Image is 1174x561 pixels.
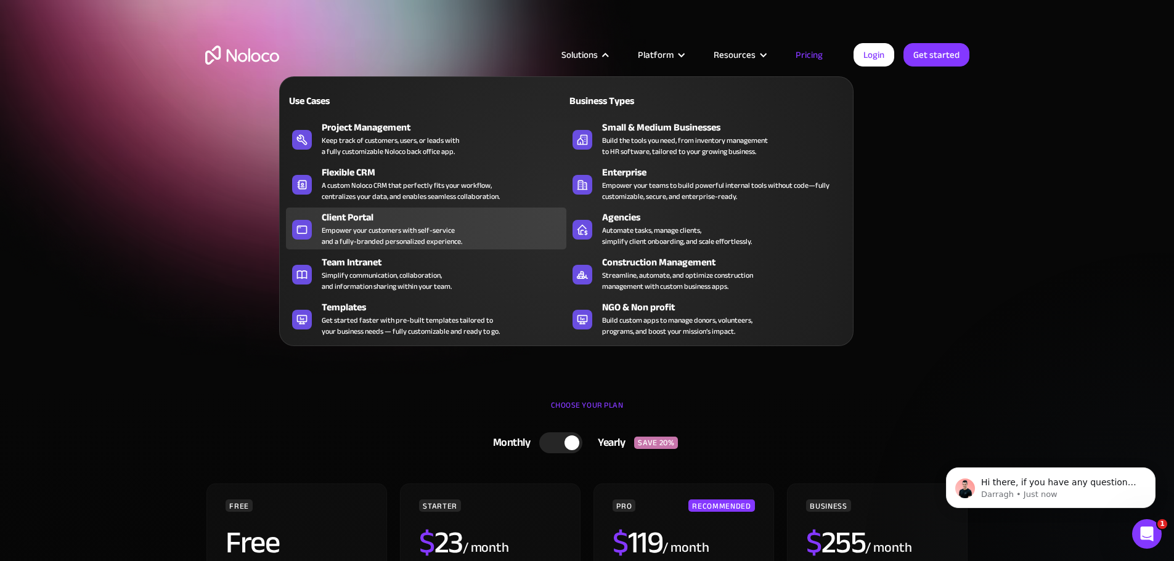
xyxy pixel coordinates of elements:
[322,225,462,247] div: Empower your customers with self-service and a fully-branded personalized experience.
[602,120,852,135] div: Small & Medium Businesses
[602,165,852,180] div: Enterprise
[205,105,969,179] h1: Flexible Pricing Designed for Business
[927,442,1174,528] iframe: Intercom notifications message
[561,47,598,63] div: Solutions
[286,94,421,108] div: Use Cases
[205,191,969,228] h2: Grow your business at any stage with tiered pricing plans that fit your needs.
[286,86,566,115] a: Use Cases
[602,180,841,202] div: Empower your teams to build powerful internal tools without code—fully customizable, secure, and ...
[205,396,969,427] div: CHOOSE YOUR PLAN
[602,135,768,157] div: Build the tools you need, from inventory management to HR software, tailored to your growing busi...
[613,527,662,558] h2: 119
[226,499,253,512] div: FREE
[419,527,463,558] h2: 23
[286,163,566,204] a: Flexible CRMA custom Noloco CRM that perfectly fits your workflow,centralizes your data, and enab...
[634,437,678,449] div: SAVE 20%
[806,527,865,558] h2: 255
[602,255,852,270] div: Construction Management
[463,538,509,558] div: / month
[688,499,754,512] div: RECOMMENDED
[322,120,572,135] div: Project Management
[322,210,572,225] div: Client Portal
[714,47,756,63] div: Resources
[286,208,566,249] a: Client PortalEmpower your customers with self-serviceand a fully-branded personalized experience.
[322,300,572,315] div: Templates
[566,118,847,159] a: Small & Medium BusinessesBuild the tools you need, from inventory managementto HR software, tailo...
[1132,519,1162,549] iframe: Intercom live chat
[566,252,847,294] a: Construction ManagementStreamline, automate, and optimize constructionmanagement with custom busi...
[322,165,572,180] div: Flexible CRM
[1157,519,1167,529] span: 1
[566,86,847,115] a: Business Types
[566,297,847,339] a: NGO & Non profitBuild custom apps to manage donors, volunteers,programs, and boost your mission’s...
[780,47,838,63] a: Pricing
[478,434,540,452] div: Monthly
[865,538,911,558] div: / month
[322,255,572,270] div: Team Intranet
[806,499,850,512] div: BUSINESS
[638,47,674,63] div: Platform
[602,225,752,247] div: Automate tasks, manage clients, simplify client onboarding, and scale effortlessly.
[286,118,566,159] a: Project ManagementKeep track of customers, users, or leads witha fully customizable Noloco back o...
[226,527,279,558] h2: Free
[602,210,852,225] div: Agencies
[698,47,780,63] div: Resources
[662,538,709,558] div: / month
[566,163,847,204] a: EnterpriseEmpower your teams to build powerful internal tools without code—fully customizable, se...
[322,270,452,292] div: Simplify communication, collaboration, and information sharing within your team.
[566,94,701,108] div: Business Types
[602,300,852,315] div: NGO & Non profit
[322,135,459,157] div: Keep track of customers, users, or leads with a fully customizable Noloco back office app.
[903,43,969,67] a: Get started
[622,47,698,63] div: Platform
[279,59,854,346] nav: Solutions
[419,499,460,512] div: STARTER
[602,270,753,292] div: Streamline, automate, and optimize construction management with custom business apps.
[286,252,566,294] a: Team IntranetSimplify communication, collaboration,and information sharing within your team.
[613,499,635,512] div: PRO
[602,315,752,337] div: Build custom apps to manage donors, volunteers, programs, and boost your mission’s impact.
[566,208,847,249] a: AgenciesAutomate tasks, manage clients,simplify client onboarding, and scale effortlessly.
[286,297,566,339] a: TemplatesGet started faster with pre-built templates tailored toyour business needs — fully custo...
[582,434,634,452] div: Yearly
[205,46,279,65] a: home
[322,315,500,337] div: Get started faster with pre-built templates tailored to your business needs — fully customizable ...
[854,43,894,67] a: Login
[322,180,500,202] div: A custom Noloco CRM that perfectly fits your workflow, centralizes your data, and enables seamles...
[546,47,622,63] div: Solutions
